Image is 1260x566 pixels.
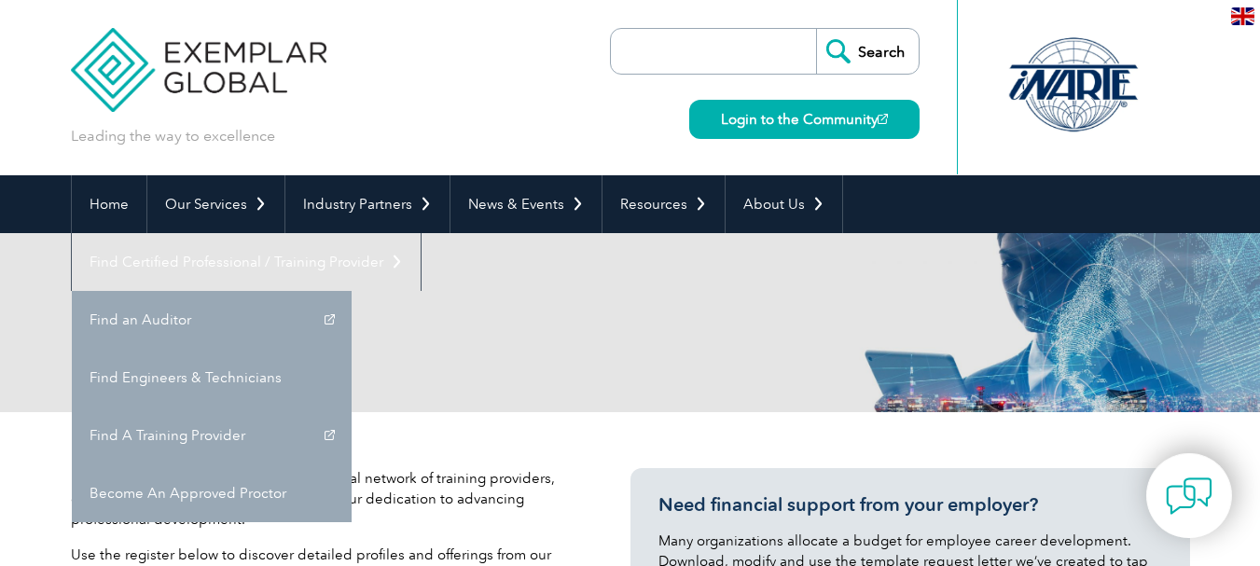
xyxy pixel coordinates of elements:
a: Find A Training Provider [72,407,352,464]
p: Leading the way to excellence [71,126,275,146]
a: Become An Approved Proctor [72,464,352,522]
a: Our Services [147,175,284,233]
img: open_square.png [878,114,888,124]
a: Find an Auditor [72,291,352,349]
img: en [1231,7,1254,25]
h2: Client Register [71,308,854,338]
a: About Us [726,175,842,233]
img: contact-chat.png [1166,473,1212,519]
a: Industry Partners [285,175,450,233]
a: News & Events [450,175,602,233]
input: Search [816,29,919,74]
h3: Need financial support from your employer? [658,493,1162,517]
a: Resources [602,175,725,233]
a: Home [72,175,146,233]
p: Exemplar Global proudly works with a global network of training providers, consultants, and organ... [71,468,575,530]
a: Login to the Community [689,100,920,139]
a: Find Engineers & Technicians [72,349,352,407]
a: Find Certified Professional / Training Provider [72,233,421,291]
